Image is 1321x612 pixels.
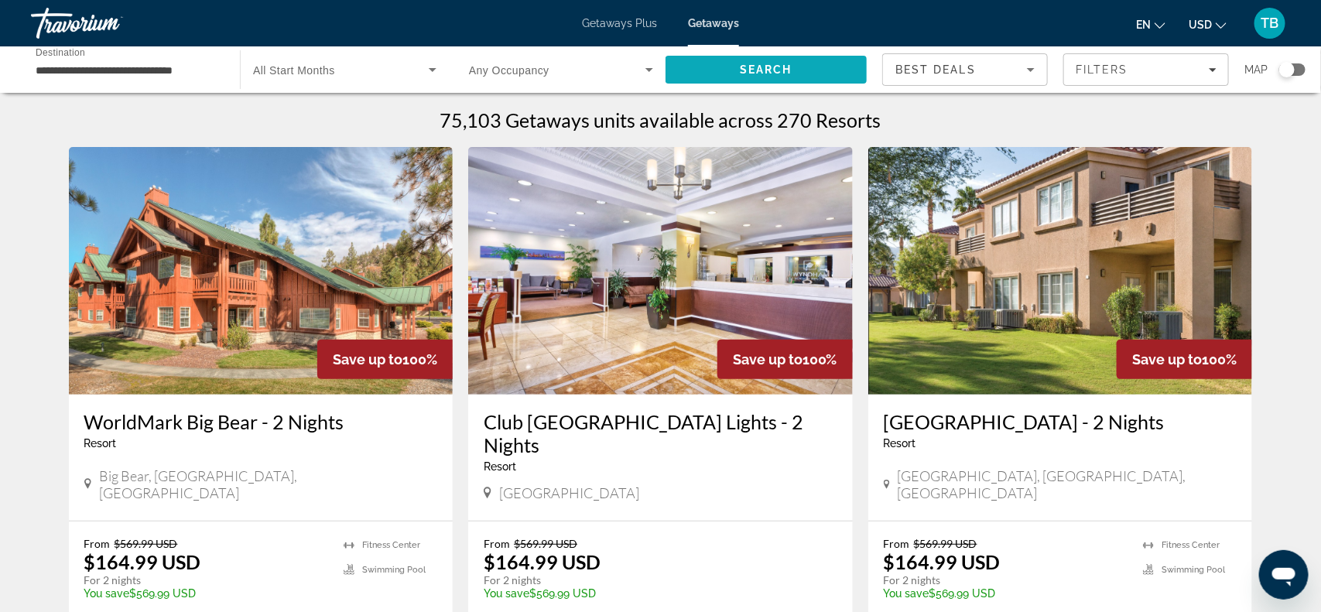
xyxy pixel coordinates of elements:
span: Swimming Pool [1162,565,1225,575]
span: All Start Months [253,64,335,77]
span: [GEOGRAPHIC_DATA] [499,484,639,501]
span: Filters [1076,63,1128,76]
p: For 2 nights [84,573,329,587]
a: Getaways Plus [582,17,657,29]
p: $164.99 USD [884,550,1001,573]
span: [GEOGRAPHIC_DATA], [GEOGRAPHIC_DATA], [GEOGRAPHIC_DATA] [898,467,1237,501]
p: $164.99 USD [484,550,601,573]
span: Save up to [1132,351,1202,368]
span: Swimming Pool [362,565,426,575]
span: Resort [84,437,117,450]
span: Big Bear, [GEOGRAPHIC_DATA], [GEOGRAPHIC_DATA] [99,467,437,501]
img: WorldMark Cathedral City - 2 Nights [868,147,1253,395]
span: Fitness Center [362,540,420,550]
a: Club [GEOGRAPHIC_DATA] Lights - 2 Nights [484,410,837,456]
button: User Menu [1250,7,1290,39]
span: From [84,537,111,550]
span: Map [1244,59,1268,80]
span: You save [484,587,529,600]
iframe: Button to launch messaging window [1259,550,1309,600]
a: [GEOGRAPHIC_DATA] - 2 Nights [884,410,1237,433]
span: Save up to [733,351,803,368]
button: Search [666,56,867,84]
span: From [484,537,510,550]
div: 100% [1117,340,1252,379]
div: 100% [717,340,853,379]
span: Best Deals [895,63,976,76]
span: Fitness Center [1162,540,1220,550]
span: Save up to [333,351,402,368]
span: Search [740,63,792,76]
span: USD [1189,19,1212,31]
input: Select destination [36,61,220,80]
span: TB [1261,15,1279,31]
a: WorldMark Big Bear - 2 Nights [84,410,438,433]
p: $569.99 USD [884,587,1128,600]
span: Any Occupancy [469,64,549,77]
span: Resort [884,437,916,450]
button: Filters [1063,53,1229,86]
span: You save [84,587,130,600]
p: $569.99 USD [484,587,822,600]
img: Club Wyndham Harbour Lights - 2 Nights [468,147,853,395]
p: For 2 nights [484,573,822,587]
div: 100% [317,340,453,379]
span: en [1136,19,1151,31]
span: Resort [484,460,516,473]
button: Change language [1136,13,1165,36]
img: WorldMark Big Bear - 2 Nights [69,147,453,395]
span: $569.99 USD [514,537,577,550]
p: For 2 nights [884,573,1128,587]
span: Destination [36,47,85,57]
a: Getaways [688,17,739,29]
mat-select: Sort by [895,60,1035,79]
span: You save [884,587,929,600]
p: $569.99 USD [84,587,329,600]
button: Change currency [1189,13,1227,36]
h1: 75,103 Getaways units available across 270 Resorts [440,108,881,132]
span: From [884,537,910,550]
span: $569.99 USD [115,537,178,550]
p: $164.99 USD [84,550,201,573]
a: Travorium [31,3,186,43]
span: $569.99 USD [914,537,977,550]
